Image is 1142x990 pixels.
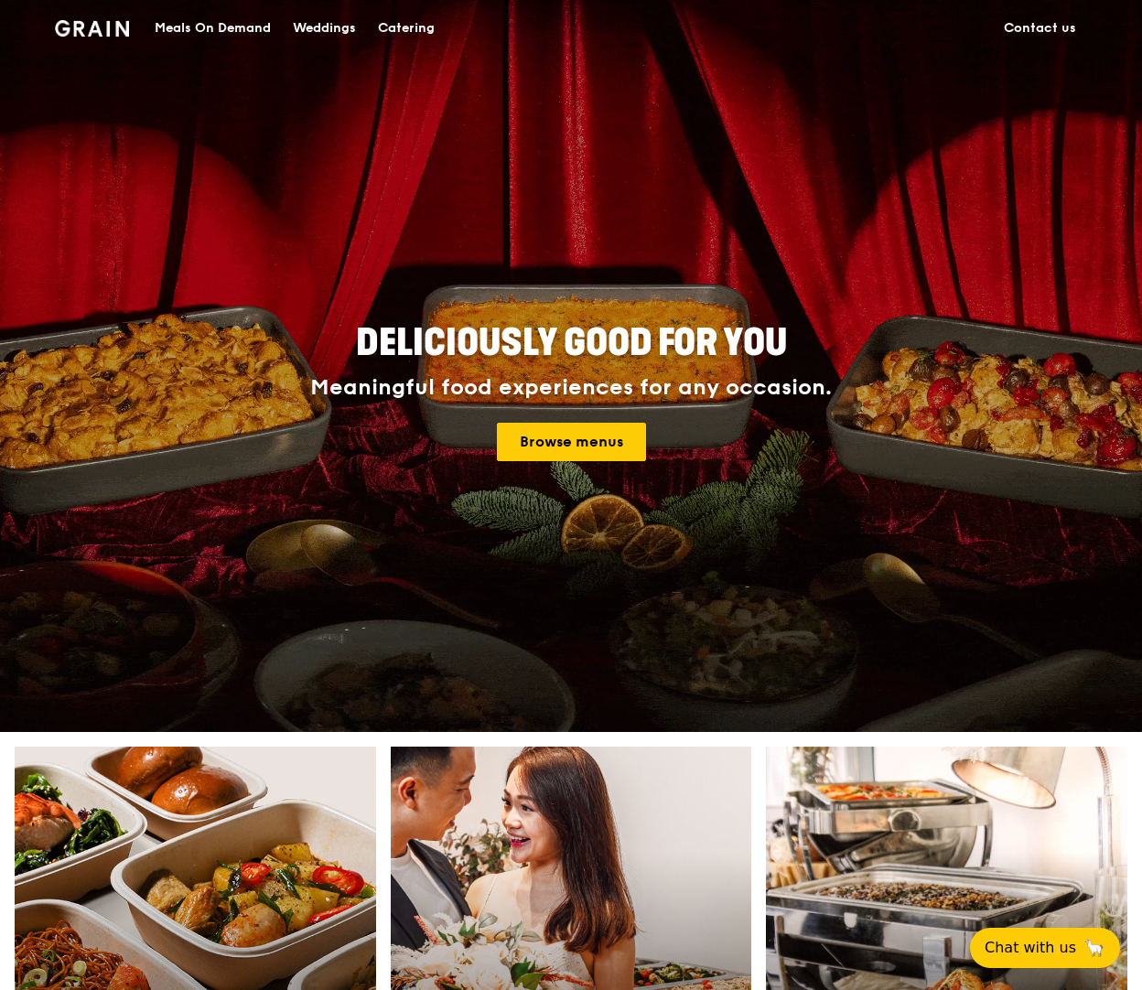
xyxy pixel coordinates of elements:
span: 🦙 [1083,937,1105,959]
div: Meals On Demand [155,1,271,56]
a: Catering [367,1,446,56]
a: Browse menus [497,423,646,461]
button: Chat with us🦙 [970,928,1120,968]
span: Deliciously good for you [356,321,787,365]
span: Chat with us [985,937,1076,959]
div: Weddings [293,1,356,56]
div: Meaningful food experiences for any occasion. [242,375,900,401]
a: Contact us [993,1,1087,56]
img: Grain [55,20,129,37]
div: Catering [378,1,435,56]
a: Weddings [282,1,367,56]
